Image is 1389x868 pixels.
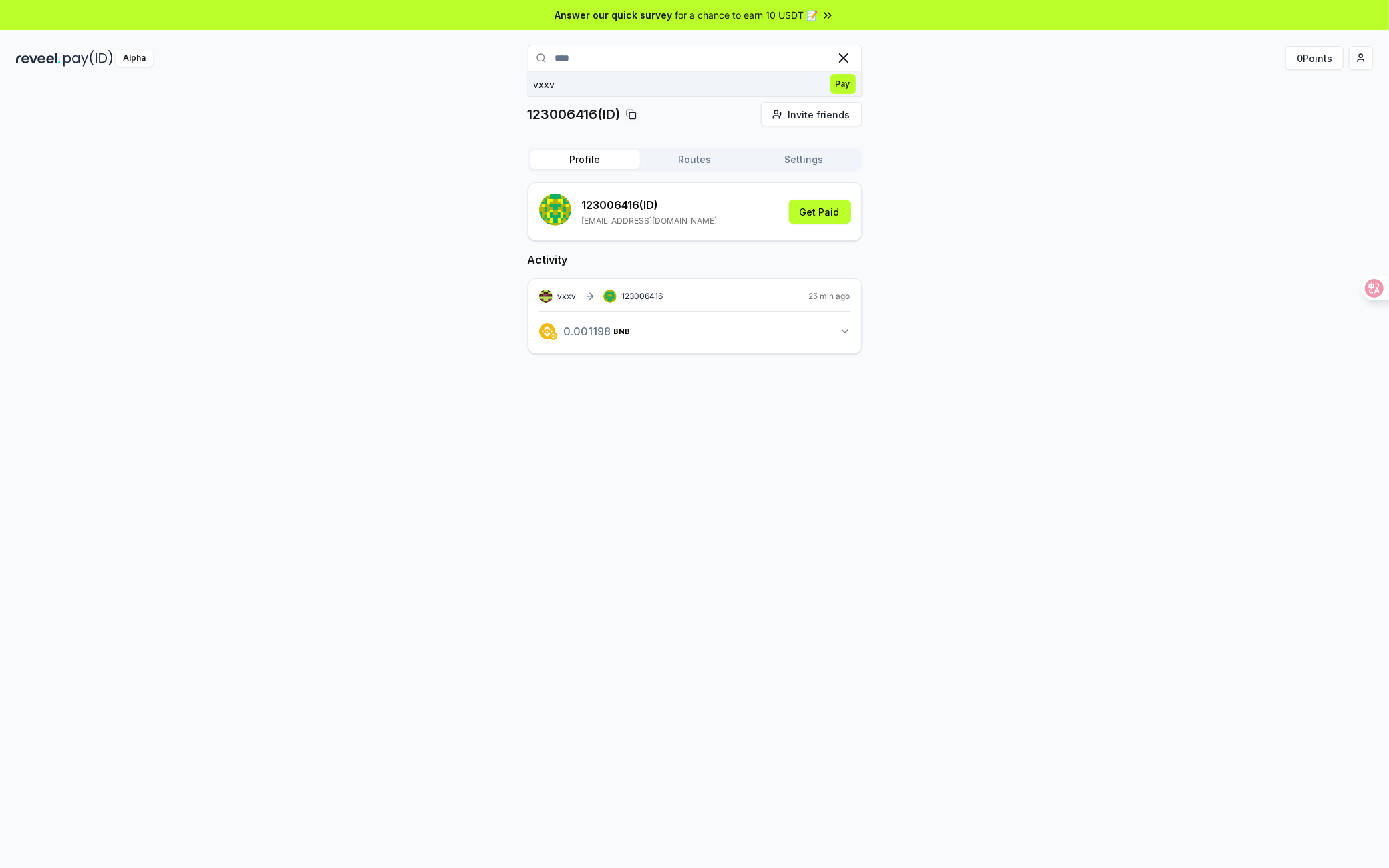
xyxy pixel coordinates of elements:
[16,50,61,67] img: reveel_dark
[528,105,621,124] p: 123006416(ID)
[555,8,673,22] span: Answer our quick survey
[539,323,555,339] img: logo.png
[809,291,851,302] span: 25 min ago
[761,102,862,126] button: Invite friends
[116,50,153,67] div: Alpha
[582,216,718,226] p: [EMAIL_ADDRESS][DOMAIN_NAME]
[63,50,113,67] img: pay_id
[1285,46,1344,70] button: 0Points
[534,77,555,91] div: vxxv
[830,74,856,94] span: Pay
[789,200,851,224] button: Get Paid
[788,107,851,122] span: Invite friends
[528,252,862,268] h2: Activity
[558,291,577,302] span: vxxv
[528,72,862,96] button: vxxvPay
[530,150,640,169] button: Profile
[582,197,718,213] p: 123006416 (ID)
[549,332,557,340] img: logo.png
[622,291,663,302] span: 123006416
[675,8,818,22] span: for a chance to earn 10 USDT 📝
[539,320,851,343] button: 0.001198BNB
[640,150,750,169] button: Routes
[750,150,859,169] button: Settings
